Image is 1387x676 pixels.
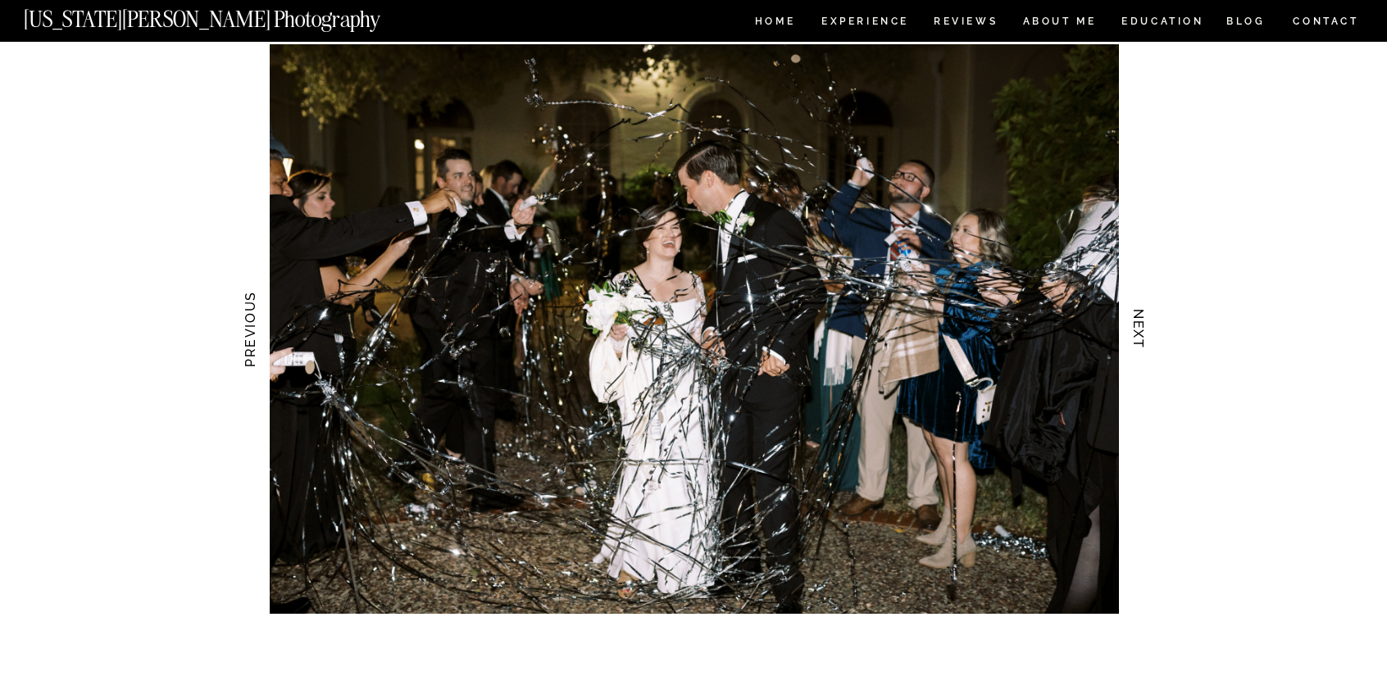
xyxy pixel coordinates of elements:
[1120,16,1206,30] a: EDUCATION
[1130,278,1148,381] h3: NEXT
[1022,16,1097,30] a: ABOUT ME
[934,16,995,30] a: REVIEWS
[241,278,258,381] h3: PREVIOUS
[821,16,907,30] a: Experience
[1292,12,1360,30] a: CONTACT
[752,16,798,30] a: HOME
[1226,16,1266,30] a: BLOG
[24,8,435,22] a: [US_STATE][PERSON_NAME] Photography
